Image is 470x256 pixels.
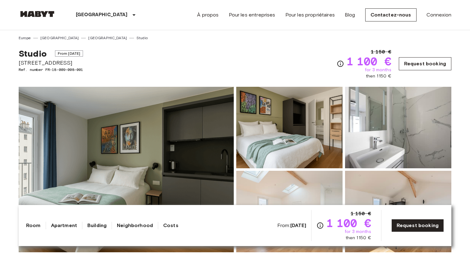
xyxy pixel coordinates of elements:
[345,87,451,168] img: Picture of unit FR-18-009-008-001
[345,229,371,235] span: for 3 months
[19,67,83,72] span: Ref. number FR-18-009-008-001
[371,48,391,56] span: 1 150 €
[365,8,417,21] a: Contactez-nous
[229,11,275,19] a: Pour les entreprises
[236,87,343,168] img: Picture of unit FR-18-009-008-001
[366,73,391,79] span: then 1 150 €
[163,222,178,229] a: Costs
[345,11,355,19] a: Blog
[117,222,153,229] a: Neighborhood
[285,11,335,19] a: Pour les propriétaires
[55,50,83,57] span: From [DATE]
[345,171,451,252] img: Picture of unit FR-18-009-008-001
[87,222,107,229] a: Building
[347,56,391,67] span: 1 100 €
[197,11,219,19] a: À propos
[40,35,79,41] a: [GEOGRAPHIC_DATA]
[351,210,371,217] span: 1 150 €
[26,222,41,229] a: Room
[88,35,127,41] a: [GEOGRAPHIC_DATA]
[19,48,47,59] span: Studio
[326,217,371,229] span: 1 100 €
[316,222,324,229] svg: Check cost overview for full price breakdown. Please note that discounts apply to new joiners onl...
[290,222,306,228] b: [DATE]
[426,11,451,19] a: Connexion
[346,235,371,241] span: then 1 150 €
[337,60,344,67] svg: Check cost overview for full price breakdown. Please note that discounts apply to new joiners onl...
[391,219,444,232] a: Request booking
[19,59,83,67] span: [STREET_ADDRESS]
[365,67,391,73] span: for 3 months
[19,87,234,252] img: Marketing picture of unit FR-18-009-008-001
[76,11,128,19] p: [GEOGRAPHIC_DATA]
[399,57,451,70] a: Request booking
[136,35,148,41] a: Studio
[19,11,56,17] img: Habyt
[19,35,31,41] a: Europe
[277,222,306,229] span: From:
[51,222,77,229] a: Apartment
[236,171,343,252] img: Picture of unit FR-18-009-008-001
